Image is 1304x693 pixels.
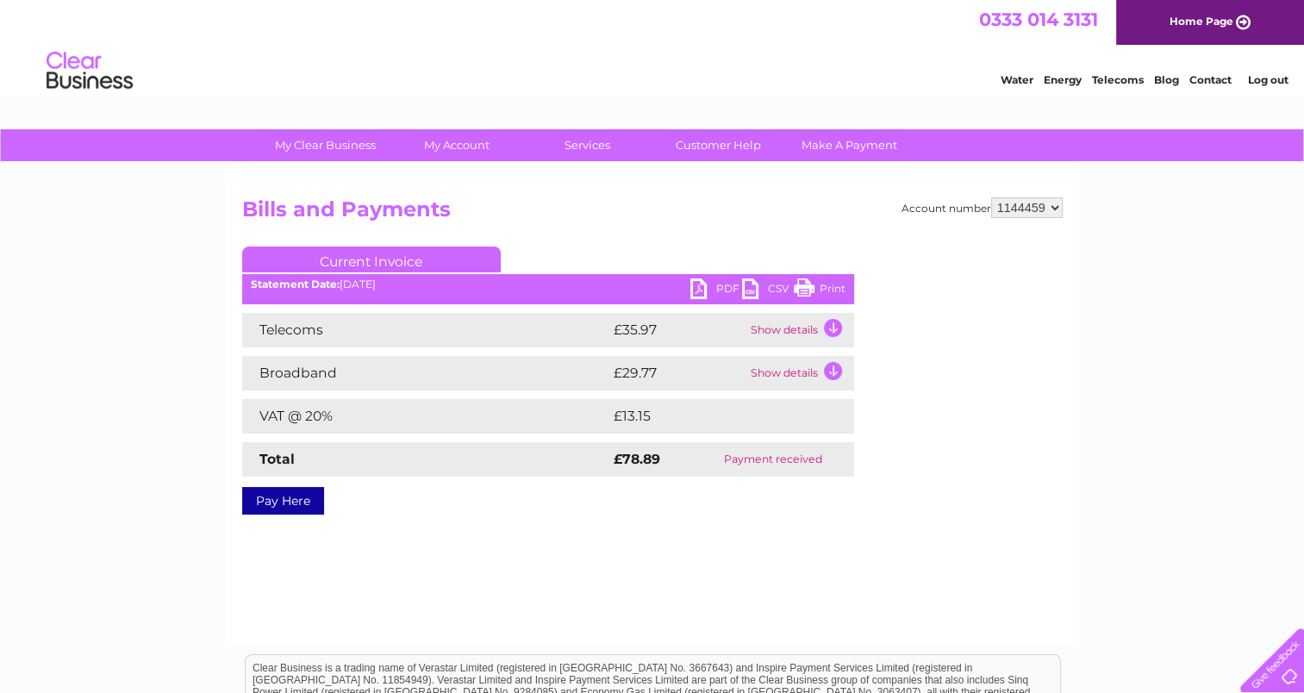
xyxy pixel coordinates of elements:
[516,129,658,161] a: Services
[242,247,501,272] a: Current Invoice
[251,278,340,290] b: Statement Date:
[242,487,324,515] a: Pay Here
[902,197,1063,218] div: Account number
[242,313,609,347] td: Telecoms
[1154,73,1179,86] a: Blog
[385,129,527,161] a: My Account
[690,278,742,303] a: PDF
[979,9,1098,30] a: 0333 014 3131
[46,45,134,97] img: logo.png
[259,451,295,467] strong: Total
[242,399,609,434] td: VAT @ 20%
[609,399,815,434] td: £13.15
[746,313,854,347] td: Show details
[614,451,660,467] strong: £78.89
[794,278,845,303] a: Print
[246,9,1060,84] div: Clear Business is a trading name of Verastar Limited (registered in [GEOGRAPHIC_DATA] No. 3667643...
[778,129,920,161] a: Make A Payment
[742,278,794,303] a: CSV
[242,356,609,390] td: Broadband
[1092,73,1144,86] a: Telecoms
[647,129,789,161] a: Customer Help
[746,356,854,390] td: Show details
[242,278,854,290] div: [DATE]
[254,129,396,161] a: My Clear Business
[1247,73,1288,86] a: Log out
[1044,73,1082,86] a: Energy
[609,313,746,347] td: £35.97
[1189,73,1232,86] a: Contact
[692,442,853,477] td: Payment received
[609,356,746,390] td: £29.77
[242,197,1063,230] h2: Bills and Payments
[1001,73,1033,86] a: Water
